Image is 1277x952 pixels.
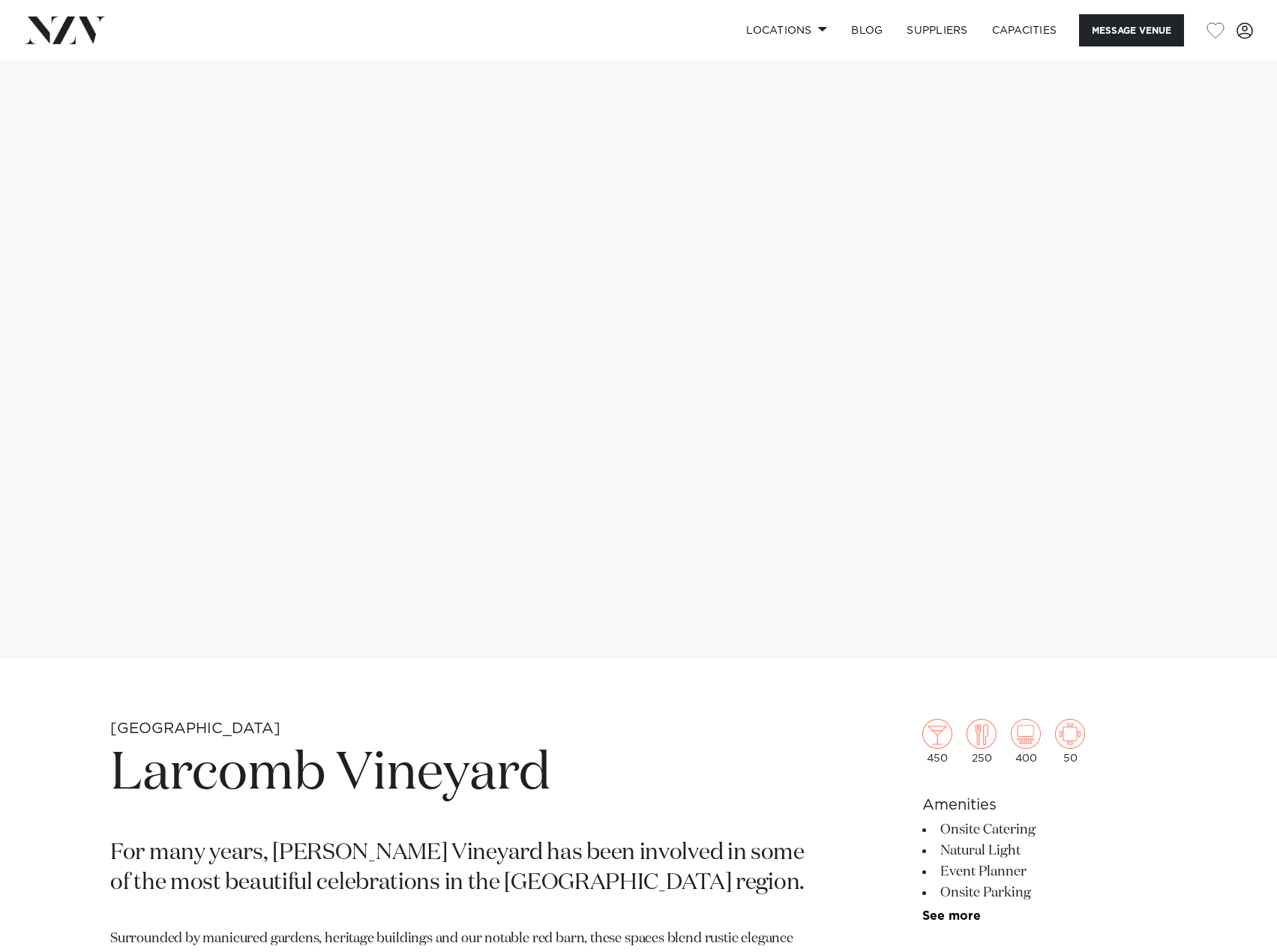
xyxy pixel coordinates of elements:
img: nzv-logo.png [24,16,106,43]
img: meeting.png [1055,719,1085,749]
a: SUPPLIERS [895,14,979,46]
h6: Amenities [922,794,1167,816]
h1: Larcomb Vineyard [110,740,816,809]
li: Event Planner [922,861,1167,882]
small: [GEOGRAPHIC_DATA] [110,721,280,736]
li: Natural Light [922,840,1167,861]
li: Onsite Parking [922,882,1167,903]
div: 50 [1055,719,1085,764]
div: 250 [967,719,997,764]
img: theatre.png [1011,719,1041,749]
li: Onsite Catering [922,819,1167,840]
p: For many years, [PERSON_NAME] Vineyard has been involved in some of the most beautiful celebratio... [110,839,816,899]
div: 400 [1011,719,1041,764]
button: Message Venue [1079,14,1184,46]
div: 450 [922,719,952,764]
a: Capacities [980,14,1069,46]
a: Locations [734,14,839,46]
img: cocktail.png [922,719,952,749]
a: BLOG [839,14,895,46]
img: dining.png [967,719,997,749]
